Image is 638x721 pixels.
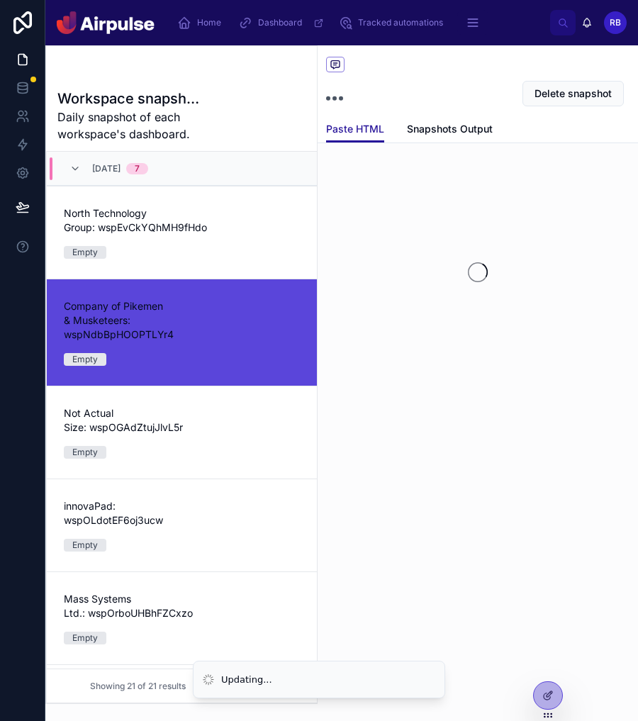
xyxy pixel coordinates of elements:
[197,17,221,28] span: Home
[135,163,140,174] div: 7
[358,17,443,28] span: Tracked automations
[166,7,550,38] div: scrollable content
[326,122,384,136] span: Paste HTML
[64,406,216,435] span: Not Actual Size: wspOGAdZtujJlvL5r
[47,571,317,664] a: Mass Systems Ltd.: wspOrboUHBhFZCxzoEmpty
[407,122,493,136] span: Snapshots Output
[522,81,624,106] button: Delete snapshot
[47,479,317,571] a: innovaPad: wspOLdotEF6oj3ucwEmpty
[72,246,98,259] div: Empty
[234,10,331,35] a: Dashboard
[57,108,199,142] span: Daily snapshot of each workspace's dashboard.
[90,681,186,692] span: Showing 21 of 21 results
[57,89,199,108] h1: Workspace snapshots
[535,86,612,101] span: Delete snapshot
[173,10,231,35] a: Home
[334,10,453,35] a: Tracked automations
[64,499,216,527] span: innovaPad: wspOLdotEF6oj3ucw
[92,163,121,174] span: [DATE]
[610,17,621,28] span: RB
[407,116,493,145] a: Snapshots Output
[258,17,302,28] span: Dashboard
[47,279,317,386] a: Company of Pikemen & Musketeers: wspNdbBpHOOPTLYr4Empty
[57,11,155,34] img: App logo
[64,299,216,342] span: Company of Pikemen & Musketeers: wspNdbBpHOOPTLYr4
[47,186,317,279] a: North Technology Group: wspEvCkYQhMH9fHdoEmpty
[64,206,216,235] span: North Technology Group: wspEvCkYQhMH9fHdo
[221,673,272,687] div: Updating...
[72,539,98,552] div: Empty
[47,386,317,479] a: Not Actual Size: wspOGAdZtujJlvL5rEmpty
[326,116,384,143] a: Paste HTML
[64,592,216,620] span: Mass Systems Ltd.: wspOrboUHBhFZCxzo
[72,446,98,459] div: Empty
[72,353,98,366] div: Empty
[72,632,98,644] div: Empty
